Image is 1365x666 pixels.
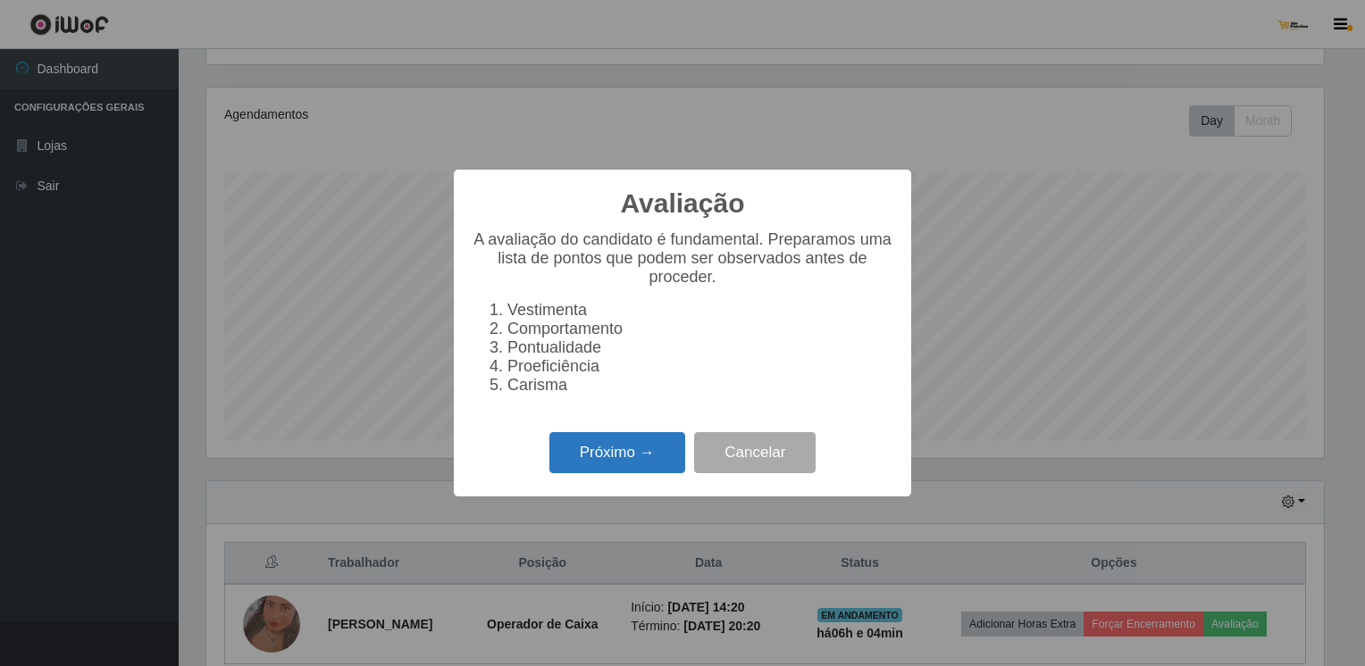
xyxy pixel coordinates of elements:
h2: Avaliação [621,187,745,220]
li: Vestimenta [507,301,893,320]
li: Proeficiência [507,357,893,376]
li: Carisma [507,376,893,395]
li: Comportamento [507,320,893,338]
p: A avaliação do candidato é fundamental. Preparamos uma lista de pontos que podem ser observados a... [472,230,893,287]
li: Pontualidade [507,338,893,357]
button: Cancelar [694,432,816,474]
button: Próximo → [549,432,685,474]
